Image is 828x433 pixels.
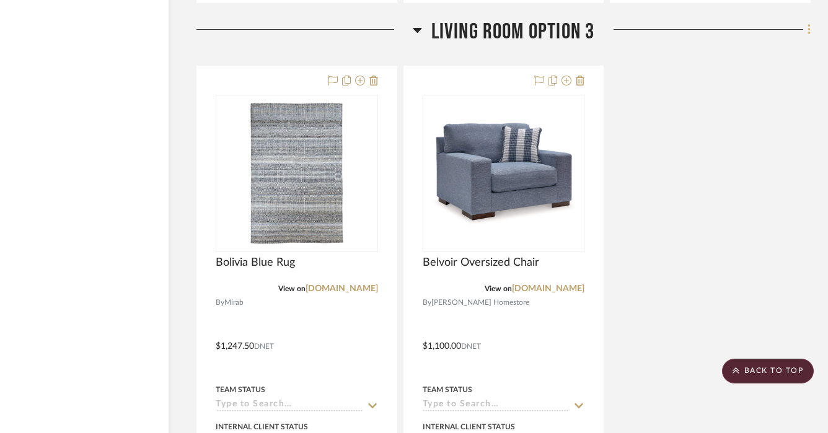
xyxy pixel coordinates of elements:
[216,421,308,432] div: Internal Client Status
[423,421,515,432] div: Internal Client Status
[722,359,814,383] scroll-to-top-button: BACK TO TOP
[423,384,472,395] div: Team Status
[216,384,265,395] div: Team Status
[431,297,529,308] span: [PERSON_NAME] Homestore
[485,285,512,292] span: View on
[431,19,595,45] span: Living Room Option 3
[216,256,295,269] span: Bolivia Blue Rug
[512,284,584,293] a: [DOMAIN_NAME]
[424,117,584,230] img: Belvoir Oversized Chair
[216,400,363,411] input: Type to Search…
[278,285,306,292] span: View on
[423,95,584,251] div: 0
[224,297,244,308] span: Mirab
[216,297,224,308] span: By
[306,284,378,293] a: [DOMAIN_NAME]
[423,400,570,411] input: Type to Search…
[219,96,374,251] img: Bolivia Blue Rug
[423,256,539,269] span: Belvoir Oversized Chair
[423,297,431,308] span: By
